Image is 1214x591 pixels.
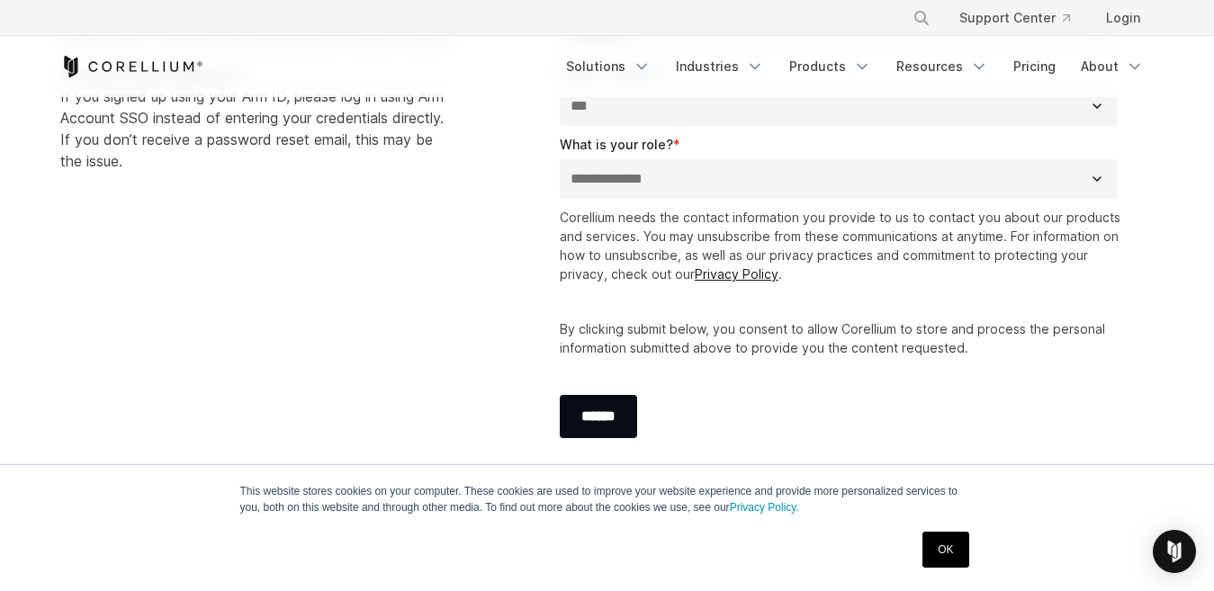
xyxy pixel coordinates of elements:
[560,319,1126,357] p: By clicking submit below, you consent to allow Corellium to store and process the personal inform...
[905,2,938,34] button: Search
[60,56,203,77] a: Corellium Home
[945,2,1084,34] a: Support Center
[560,137,673,152] span: What is your role?
[695,266,778,282] a: Privacy Policy
[1070,50,1155,83] a: About
[1153,530,1196,573] div: Open Intercom Messenger
[886,50,999,83] a: Resources
[778,50,882,83] a: Products
[665,50,775,83] a: Industries
[60,66,444,170] span: If you signed up using your Arm ID, please log in using Arm Account SSO instead of entering your ...
[1003,50,1066,83] a: Pricing
[555,50,661,83] a: Solutions
[922,532,968,568] a: OK
[555,50,1155,83] div: Navigation Menu
[560,208,1126,283] p: Corellium needs the contact information you provide to us to contact you about our products and s...
[891,2,1155,34] div: Navigation Menu
[240,483,975,515] p: This website stores cookies on your computer. These cookies are used to improve your website expe...
[730,501,799,514] a: Privacy Policy.
[1092,2,1155,34] a: Login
